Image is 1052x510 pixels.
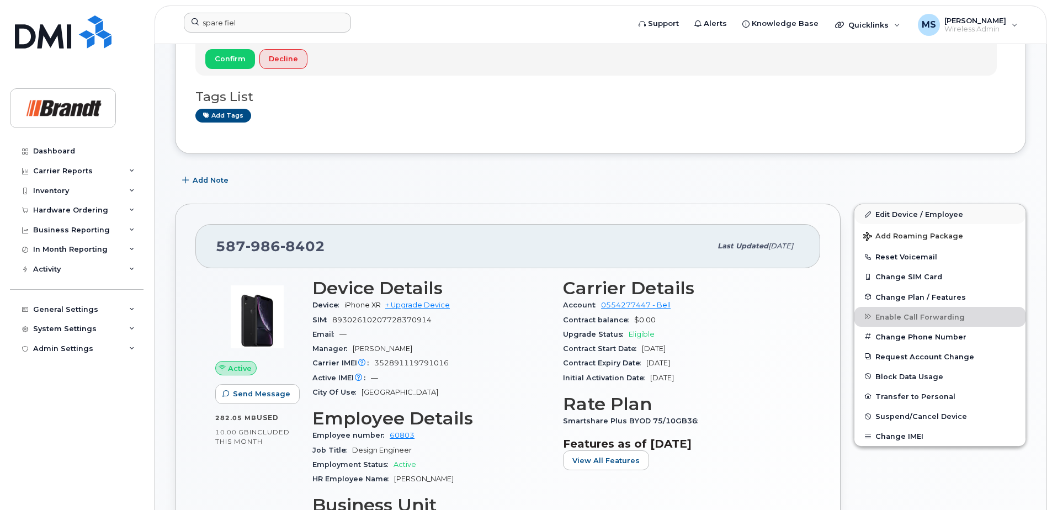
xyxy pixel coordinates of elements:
button: Change Phone Number [854,327,1026,347]
span: 282.05 MB [215,414,257,422]
div: Megan Scheel [910,14,1026,36]
span: 587 [216,238,325,254]
span: — [371,374,378,382]
button: Request Account Change [854,347,1026,366]
span: Carrier IMEI [312,359,374,367]
span: Account [563,301,601,309]
a: Add tags [195,109,251,123]
span: View All Features [572,455,640,466]
span: Wireless Admin [944,25,1006,34]
span: Add Roaming Package [863,232,963,242]
span: City Of Use [312,388,362,396]
img: image20231002-3703462-u8y6nc.jpeg [224,284,290,350]
span: Quicklinks [848,20,889,29]
a: Alerts [687,13,735,35]
span: Manager [312,344,353,353]
span: Contract Start Date [563,344,642,353]
span: [GEOGRAPHIC_DATA] [362,388,438,396]
span: Upgrade Status [563,330,629,338]
span: Employee number [312,431,390,439]
h3: Tags List [195,90,1006,104]
span: Change Plan / Features [875,293,966,301]
span: Decline [269,54,298,64]
span: used [257,413,279,422]
span: [DATE] [646,359,670,367]
span: Job Title [312,446,352,454]
h3: Rate Plan [563,394,800,414]
span: Design Engineer [352,446,412,454]
span: Email [312,330,339,338]
a: 0554277447 - Bell [601,301,671,309]
span: [PERSON_NAME] [394,475,454,483]
span: [DATE] [642,344,666,353]
button: Transfer to Personal [854,386,1026,406]
span: Active IMEI [312,374,371,382]
button: Block Data Usage [854,366,1026,386]
span: HR Employee Name [312,475,394,483]
a: 60803 [390,431,415,439]
span: [DATE] [650,374,674,382]
span: iPhone XR [344,301,381,309]
button: Suspend/Cancel Device [854,406,1026,426]
span: $0.00 [634,316,656,324]
span: Confirm [215,54,246,64]
span: 8402 [280,238,325,254]
a: Knowledge Base [735,13,826,35]
div: Quicklinks [827,14,908,36]
span: Alerts [704,18,727,29]
span: Active [394,460,416,469]
span: Smartshare Plus BYOD 75/10GB36 [563,417,703,425]
button: Decline [259,49,307,69]
span: — [339,330,347,338]
span: Contract Expiry Date [563,359,646,367]
span: 10.00 GB [215,428,249,436]
a: Edit Device / Employee [854,204,1026,224]
button: Add Note [175,171,238,190]
button: Confirm [205,49,255,69]
a: Support [631,13,687,35]
button: Reset Voicemail [854,247,1026,267]
span: Suspend/Cancel Device [875,412,967,421]
span: [PERSON_NAME] [353,344,412,353]
span: Support [648,18,679,29]
h3: Carrier Details [563,278,800,298]
span: Initial Activation Date [563,374,650,382]
button: View All Features [563,450,649,470]
button: Change SIM Card [854,267,1026,286]
button: Add Roaming Package [854,224,1026,247]
span: Add Note [193,175,229,185]
span: included this month [215,428,290,446]
span: 986 [246,238,280,254]
button: Enable Call Forwarding [854,307,1026,327]
span: 352891119791016 [374,359,449,367]
span: Enable Call Forwarding [875,312,965,321]
span: SIM [312,316,332,324]
span: Last updated [718,242,768,250]
button: Change Plan / Features [854,287,1026,307]
a: + Upgrade Device [385,301,450,309]
h3: Device Details [312,278,550,298]
h3: Employee Details [312,408,550,428]
span: Knowledge Base [752,18,819,29]
span: Device [312,301,344,309]
span: MS [922,18,936,31]
h3: Features as of [DATE] [563,437,800,450]
button: Send Message [215,384,300,404]
span: Eligible [629,330,655,338]
span: Active [228,363,252,374]
span: [PERSON_NAME] [944,16,1006,25]
span: Send Message [233,389,290,399]
span: 89302610207728370914 [332,316,432,324]
span: Employment Status [312,460,394,469]
input: Find something... [184,13,351,33]
span: Contract balance [563,316,634,324]
span: [DATE] [768,242,793,250]
button: Change IMEI [854,426,1026,446]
